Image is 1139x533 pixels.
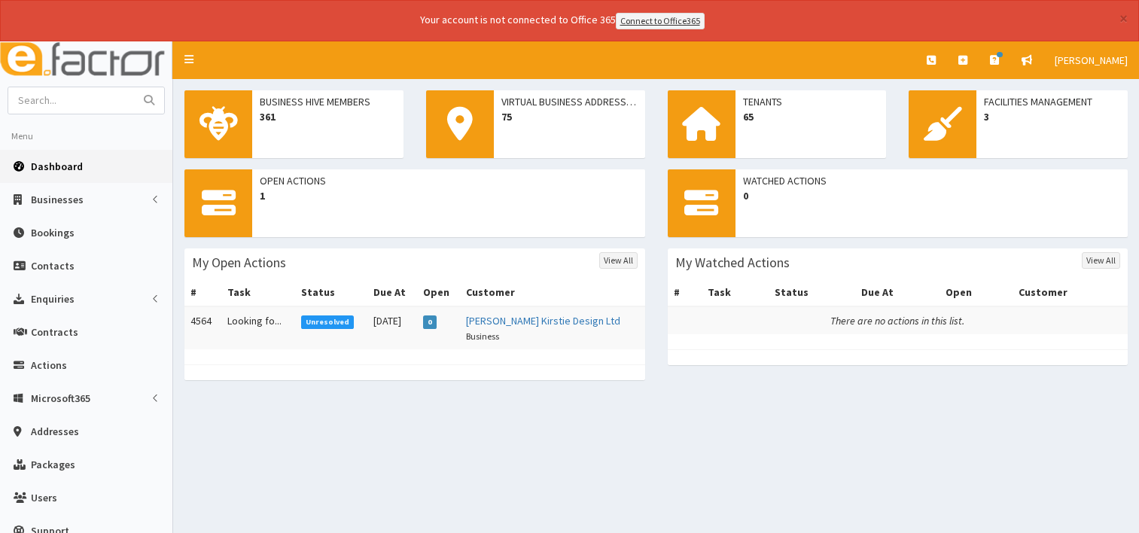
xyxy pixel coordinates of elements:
span: 75 [501,109,638,124]
th: Status [769,279,855,306]
th: Task [702,279,769,306]
th: # [668,279,702,306]
span: Enquiries [31,292,75,306]
span: Addresses [31,425,79,438]
span: Unresolved [301,315,355,329]
span: Contracts [31,325,78,339]
h3: My Open Actions [192,256,286,270]
td: 4564 [184,306,221,349]
span: 1 [260,188,638,203]
span: Dashboard [31,160,83,173]
span: 3 [984,109,1120,124]
i: There are no actions in this list. [830,314,964,327]
span: Tenants [743,94,879,109]
span: Packages [31,458,75,471]
span: [PERSON_NAME] [1055,53,1128,67]
th: Customer [1013,279,1128,306]
a: View All [1082,252,1120,269]
div: Your account is not connected to Office 365 [122,12,1003,29]
span: Users [31,491,57,504]
button: × [1119,11,1128,26]
th: Task [221,279,295,306]
span: 0 [743,188,1121,203]
span: Businesses [31,193,84,206]
th: Status [295,279,367,306]
a: Connect to Office365 [616,13,705,29]
span: Business Hive Members [260,94,396,109]
span: Contacts [31,259,75,273]
span: Open Actions [260,173,638,188]
a: [PERSON_NAME] Kirstie Design Ltd [466,314,620,327]
span: Actions [31,358,67,372]
span: Facilities Management [984,94,1120,109]
input: Search... [8,87,135,114]
span: 65 [743,109,879,124]
a: View All [599,252,638,269]
th: Open [940,279,1013,306]
h3: My Watched Actions [675,256,790,270]
td: [DATE] [367,306,417,349]
th: Due At [855,279,940,306]
span: Virtual Business Addresses [501,94,638,109]
th: Open [417,279,460,306]
th: Customer [460,279,645,306]
span: Microsoft365 [31,391,90,405]
span: 361 [260,109,396,124]
a: [PERSON_NAME] [1043,41,1139,79]
span: 0 [423,315,437,329]
th: Due At [367,279,417,306]
td: Looking fo... [221,306,295,349]
span: Watched Actions [743,173,1121,188]
th: # [184,279,221,306]
span: Bookings [31,226,75,239]
small: Business [466,330,499,342]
